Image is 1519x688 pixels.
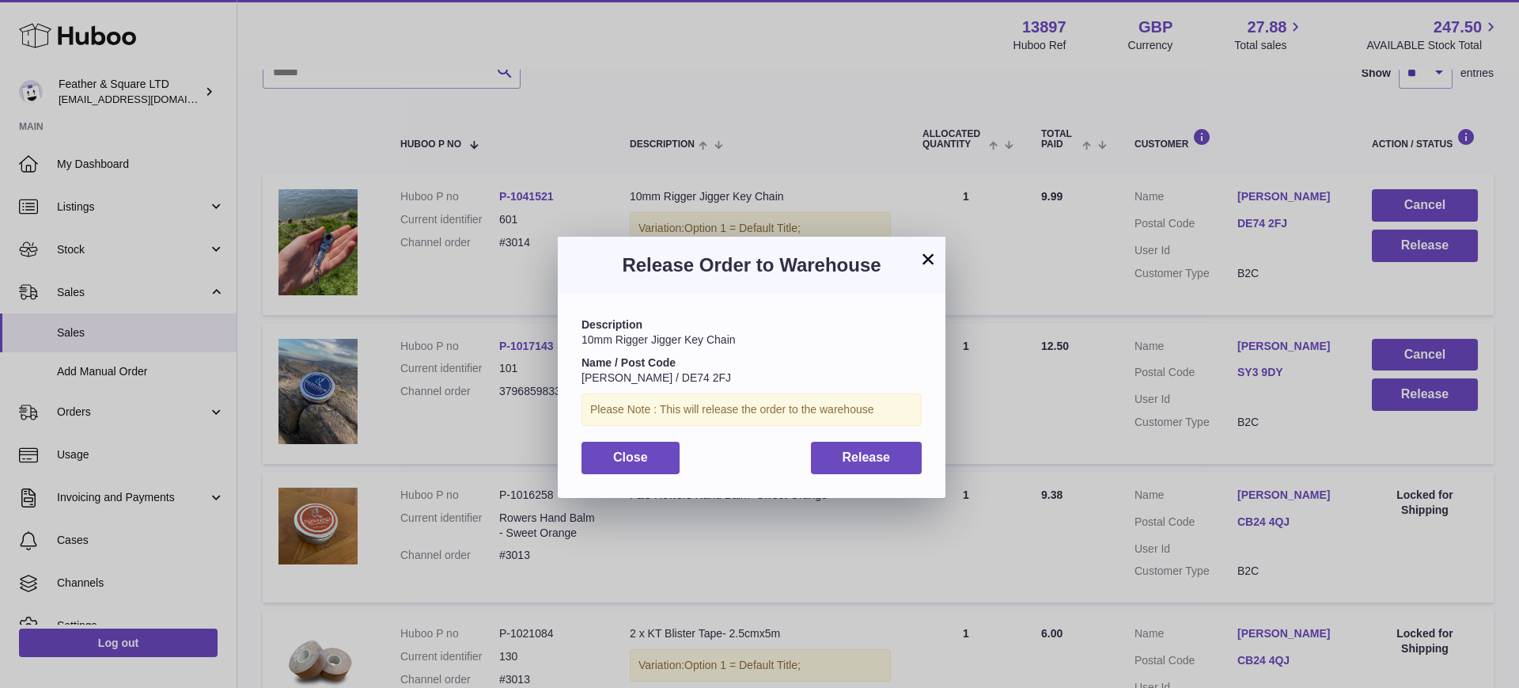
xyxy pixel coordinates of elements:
strong: Name / Post Code [581,356,676,369]
span: 10mm Rigger Jigger Key Chain [581,333,736,346]
button: × [919,249,938,268]
strong: Description [581,318,642,331]
span: Release [843,450,891,464]
button: Close [581,442,680,474]
button: Release [811,442,922,474]
h3: Release Order to Warehouse [581,253,922,278]
span: [PERSON_NAME] / DE74 2FJ [581,371,731,384]
div: Please Note : This will release the order to the warehouse [581,393,922,426]
span: Close [613,450,648,464]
